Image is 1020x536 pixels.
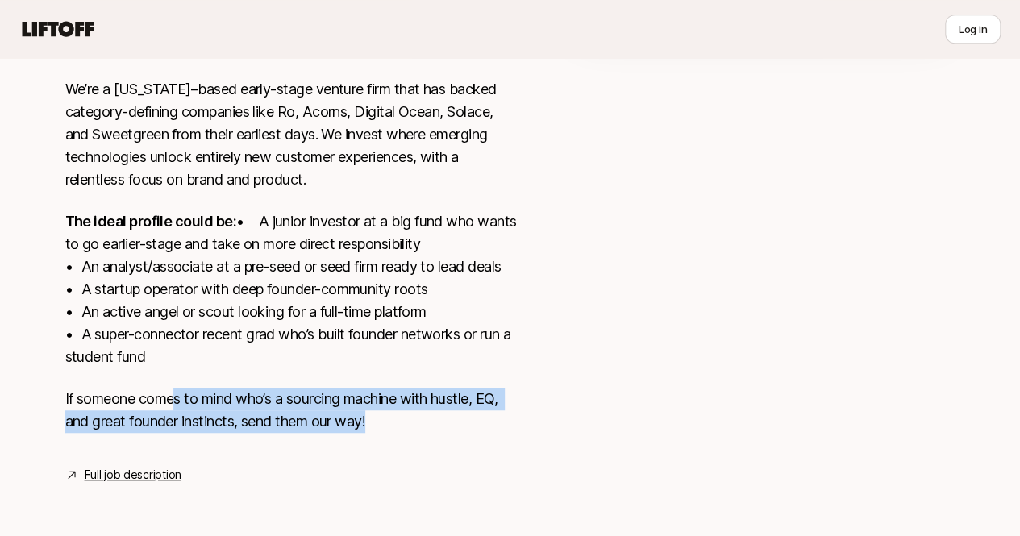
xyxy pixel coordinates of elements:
p: If someone comes to mind who’s a sourcing machine with hustle, EQ, and great founder instincts, s... [65,388,517,433]
strong: The ideal profile could be: [65,213,236,230]
p: • A junior investor at a big fund who wants to go earlier-stage and take on more direct responsib... [65,210,517,368]
p: We’re a [US_STATE]–based early-stage venture firm that has backed category-defining companies lik... [65,78,517,191]
a: Full job description [85,465,181,484]
button: Log in [945,15,1001,44]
